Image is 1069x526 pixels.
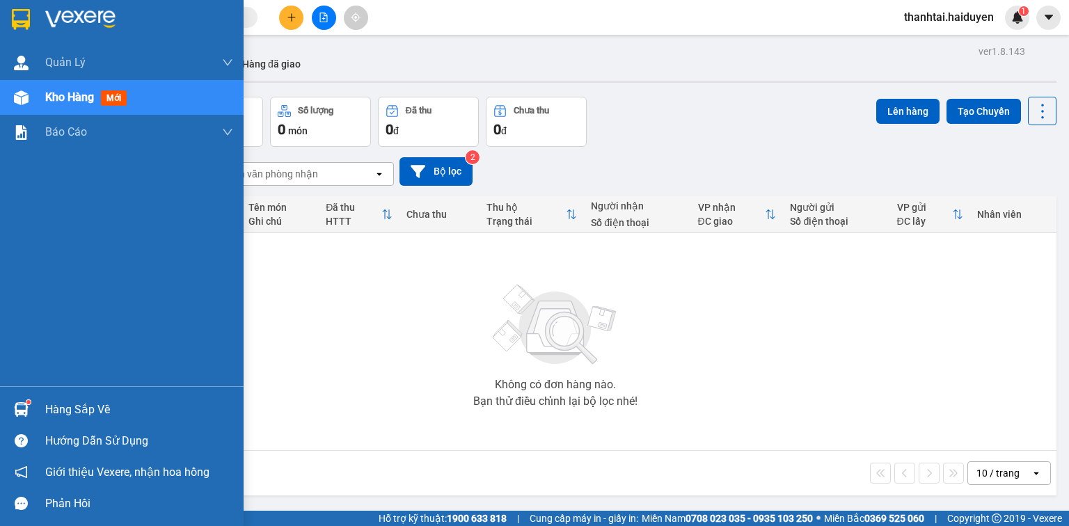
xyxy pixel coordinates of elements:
[15,465,28,479] span: notification
[447,513,507,524] strong: 1900 633 818
[493,121,501,138] span: 0
[222,127,233,138] span: down
[686,513,813,524] strong: 0708 023 035 - 0935 103 250
[790,202,882,213] div: Người gửi
[876,99,940,124] button: Lên hàng
[816,516,821,521] span: ⚪️
[45,431,233,452] div: Hướng dẫn sử dụng
[897,216,952,227] div: ĐC lấy
[319,13,328,22] span: file-add
[399,157,473,186] button: Bộ lọc
[890,196,970,233] th: Toggle SortBy
[15,497,28,510] span: message
[979,44,1025,59] div: ver 1.8.143
[698,202,766,213] div: VP nhận
[480,196,585,233] th: Toggle SortBy
[698,216,766,227] div: ĐC giao
[486,276,625,374] img: svg+xml;base64,PHN2ZyBjbGFzcz0ibGlzdC1wbHVnX19zdmciIHhtbG5zPSJodHRwOi8vd3d3LnczLm9yZy8yMDAwL3N2Zy...
[1011,11,1024,24] img: icon-new-feature
[45,90,94,104] span: Kho hàng
[279,6,303,30] button: plus
[1019,6,1029,16] sup: 1
[248,216,312,227] div: Ghi chú
[976,466,1020,480] div: 10 / trang
[486,216,567,227] div: Trạng thái
[977,209,1050,220] div: Nhân viên
[378,97,479,147] button: Đã thu0đ
[591,200,683,212] div: Người nhận
[222,57,233,68] span: down
[351,13,361,22] span: aim
[517,511,519,526] span: |
[312,6,336,30] button: file-add
[222,167,318,181] div: Chọn văn phòng nhận
[231,47,312,81] button: Hàng đã giao
[326,202,381,213] div: Đã thu
[298,106,333,115] div: Số lượng
[319,196,399,233] th: Toggle SortBy
[101,90,127,106] span: mới
[530,511,638,526] span: Cung cấp máy in - giấy in:
[1031,468,1042,479] svg: open
[501,125,507,136] span: đ
[45,493,233,514] div: Phản hồi
[824,511,924,526] span: Miền Bắc
[14,90,29,105] img: warehouse-icon
[288,125,308,136] span: món
[287,13,296,22] span: plus
[248,202,312,213] div: Tên món
[486,202,567,213] div: Thu hộ
[1036,6,1061,30] button: caret-down
[992,513,1001,523] span: copyright
[473,396,638,407] div: Bạn thử điều chỉnh lại bộ lọc nhé!
[893,8,1005,26] span: thanhtai.haiduyen
[393,125,399,136] span: đ
[45,463,209,481] span: Giới thiệu Vexere, nhận hoa hồng
[486,97,587,147] button: Chưa thu0đ
[45,399,233,420] div: Hàng sắp về
[466,150,480,164] sup: 2
[897,202,952,213] div: VP gửi
[26,400,31,404] sup: 1
[406,209,473,220] div: Chưa thu
[642,511,813,526] span: Miền Nam
[790,216,882,227] div: Số điện thoại
[1043,11,1055,24] span: caret-down
[514,106,549,115] div: Chưa thu
[379,511,507,526] span: Hỗ trợ kỹ thuật:
[14,56,29,70] img: warehouse-icon
[1021,6,1026,16] span: 1
[947,99,1021,124] button: Tạo Chuyến
[270,97,371,147] button: Số lượng0món
[406,106,431,115] div: Đã thu
[12,9,30,30] img: logo-vxr
[45,54,86,71] span: Quản Lý
[344,6,368,30] button: aim
[14,402,29,417] img: warehouse-icon
[691,196,784,233] th: Toggle SortBy
[495,379,616,390] div: Không có đơn hàng nào.
[374,168,385,180] svg: open
[591,217,683,228] div: Số điện thoại
[15,434,28,447] span: question-circle
[278,121,285,138] span: 0
[45,123,87,141] span: Báo cáo
[864,513,924,524] strong: 0369 525 060
[935,511,937,526] span: |
[386,121,393,138] span: 0
[326,216,381,227] div: HTTT
[14,125,29,140] img: solution-icon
